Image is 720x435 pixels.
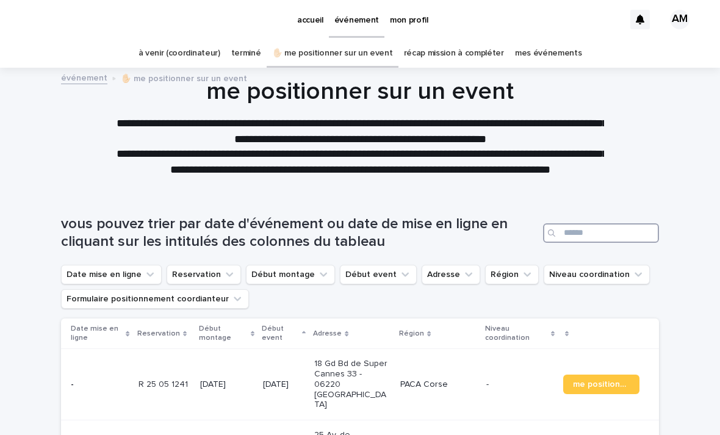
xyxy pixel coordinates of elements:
button: Début montage [246,265,335,284]
p: Adresse [313,327,342,340]
button: Date mise en ligne [61,265,162,284]
h1: vous pouvez trier par date d'événement ou date de mise en ligne en cliquant sur les intitulés des... [61,215,538,251]
button: Début event [340,265,417,284]
a: à venir (coordinateur) [139,39,220,68]
span: me positionner [573,380,630,389]
tr: -R 25 05 1241R 25 05 1241 [DATE][DATE]18 Gd Bd de Super Cannes 33 - 06220 [GEOGRAPHIC_DATA]PACA C... [61,349,659,420]
p: - [71,379,129,390]
p: ✋🏻 me positionner sur un event [121,71,247,84]
p: Reservation [137,327,180,340]
button: Reservation [167,265,241,284]
p: Niveau coordination [485,322,547,345]
a: mes événements [515,39,582,68]
p: R 25 05 1241 [139,377,190,390]
p: [DATE] [200,379,253,390]
a: ✋🏻 me positionner sur un event [272,39,393,68]
p: Début montage [199,322,248,345]
p: 18 Gd Bd de Super Cannes 33 - 06220 [GEOGRAPHIC_DATA] [314,359,391,410]
p: Région [399,327,424,340]
button: Formulaire positionnement coordianteur [61,289,249,309]
p: Début event [262,322,299,345]
p: PACA Corse [400,379,477,390]
a: terminé [231,39,261,68]
input: Search [543,223,659,243]
p: - [486,379,553,390]
img: Ls34BcGeRexTGTNfXpUC [24,7,143,32]
a: récap mission à compléter [404,39,504,68]
button: Région [485,265,539,284]
p: Date mise en ligne [71,322,123,345]
a: événement [61,70,107,84]
p: [DATE] [263,379,305,390]
div: AM [670,10,689,29]
button: Adresse [422,265,480,284]
button: Niveau coordination [544,265,650,284]
h1: me positionner sur un event [61,77,659,106]
a: me positionner [563,375,639,394]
